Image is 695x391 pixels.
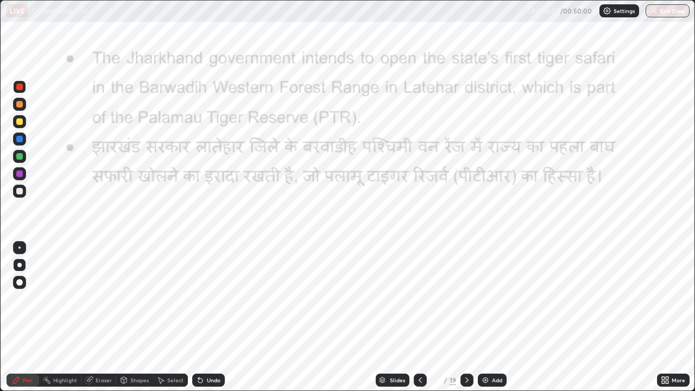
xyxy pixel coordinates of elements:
img: end-class-cross [649,7,658,15]
div: Select [167,377,184,383]
div: Pen [23,377,33,383]
p: Current Affairs : 97 [32,7,87,15]
div: 19 [450,375,456,385]
div: Eraser [96,377,112,383]
div: Slides [390,377,405,383]
div: 6 [431,377,442,383]
img: add-slide-button [481,376,490,384]
img: class-settings-icons [603,7,611,15]
p: LIVE [10,7,24,15]
div: More [672,377,685,383]
div: Add [492,377,502,383]
div: / [444,377,447,383]
div: Shapes [130,377,149,383]
div: Highlight [53,377,77,383]
button: End Class [646,4,690,17]
p: Settings [614,8,635,14]
div: Undo [207,377,220,383]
